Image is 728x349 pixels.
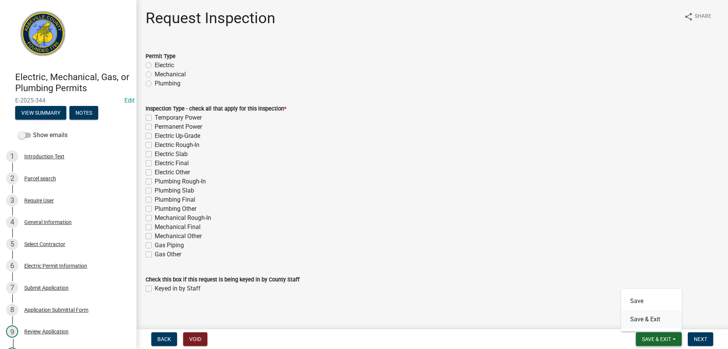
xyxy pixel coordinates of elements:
label: Electric Slab [155,150,188,159]
label: Plumbing [155,79,180,88]
div: Select Contractor [24,242,65,247]
label: Mechanical Final [155,223,201,232]
div: Require User [24,198,54,203]
label: Electric Up-Grade [155,131,200,141]
h1: Request Inspection [146,9,275,27]
label: Inspection Type - check all that apply for this inspection [146,106,286,112]
label: Electric Rough-In [155,141,199,150]
label: Plumbing Final [155,195,195,204]
div: 8 [6,304,18,316]
label: Temporary Power [155,113,202,122]
span: E-2025-344 [15,97,121,104]
label: Check this box if this request is being keyed in by County Staff [146,277,300,283]
wm-modal-confirm: Summary [15,110,66,116]
img: Abbeville County, South Carolina [15,8,71,64]
button: shareShare [678,9,717,24]
div: Electric Permit Information [24,263,87,268]
div: Submit Application [24,285,69,291]
label: Plumbing Rough-In [155,177,206,186]
div: 6 [6,260,18,272]
button: Next [688,332,713,346]
a: Edit [124,97,135,104]
span: Back [157,336,171,342]
label: Electric Other [155,168,190,177]
div: 4 [6,216,18,228]
button: Save & Exit [621,310,682,328]
label: Permanent Power [155,122,202,131]
button: Save & Exit [636,332,682,346]
i: share [684,12,693,21]
div: 2 [6,172,18,185]
div: 1 [6,150,18,163]
div: 5 [6,238,18,250]
div: Parcel search [24,176,56,181]
div: General Information [24,220,72,225]
div: Application Submittal Form [24,307,88,313]
span: Next [694,336,707,342]
label: Show emails [18,131,67,140]
div: 7 [6,282,18,294]
button: Save [621,292,682,310]
div: 3 [6,194,18,207]
button: Back [151,332,177,346]
h4: Electric, Mechanical, Gas, or Plumbing Permits [15,72,130,94]
button: View Summary [15,106,66,120]
label: Plumbing Slab [155,186,194,195]
button: Void [183,332,207,346]
label: Mechanical Other [155,232,202,241]
label: Mechanical [155,70,186,79]
label: Plumbing Other [155,204,196,213]
wm-modal-confirm: Notes [69,110,98,116]
label: Keyed in by Staff [155,284,201,293]
div: Save & Exit [621,289,682,332]
span: Save & Exit [642,336,671,342]
label: Mechanical Rough-In [155,213,211,223]
div: Introduction Text [24,154,64,159]
div: Review Application [24,329,69,334]
label: Gas Other [155,250,181,259]
label: Gas Piping [155,241,184,250]
button: Notes [69,106,98,120]
wm-modal-confirm: Edit Application Number [124,97,135,104]
label: Permit Type [146,54,176,59]
label: Electric Final [155,159,189,168]
span: Share [695,12,711,21]
label: Electric [155,61,174,70]
div: 9 [6,325,18,338]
